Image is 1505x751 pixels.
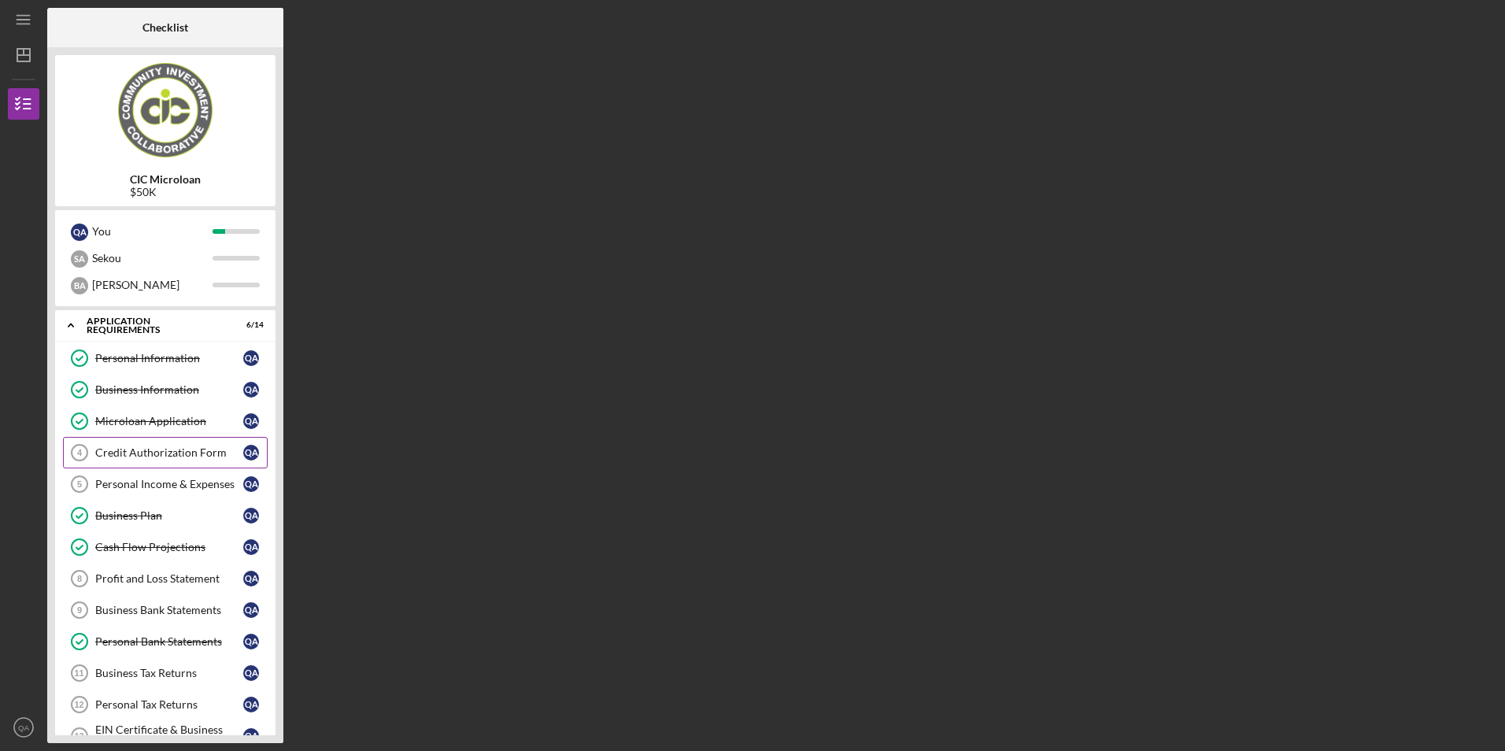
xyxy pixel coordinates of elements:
div: Personal Bank Statements [95,635,243,648]
div: Microloan Application [95,415,243,427]
tspan: 11 [74,668,83,678]
div: Personal Income & Expenses [95,478,243,490]
div: You [92,218,213,245]
div: 6 / 14 [235,320,264,330]
text: QA [18,723,29,732]
div: Q A [243,350,259,366]
tspan: 8 [77,574,82,583]
div: Q A [243,539,259,555]
div: Personal Information [95,352,243,364]
div: B A [71,277,88,294]
div: Q A [243,413,259,429]
tspan: 5 [77,479,82,489]
div: Cash Flow Projections [95,541,243,553]
div: Q A [243,382,259,398]
a: 12Personal Tax ReturnsQA [63,689,268,720]
div: Q A [243,476,259,492]
tspan: 12 [74,700,83,709]
div: $50K [130,186,201,198]
div: S A [71,250,88,268]
div: Q A [243,665,259,681]
a: 8Profit and Loss StatementQA [63,563,268,594]
a: Business InformationQA [63,374,268,405]
a: 9Business Bank StatementsQA [63,594,268,626]
div: Q A [243,602,259,618]
div: Credit Authorization Form [95,446,243,459]
div: Personal Tax Returns [95,698,243,711]
div: Business Information [95,383,243,396]
b: Checklist [142,21,188,34]
div: Q A [243,728,259,744]
button: QA [8,712,39,743]
a: Cash Flow ProjectionsQA [63,531,268,563]
div: Q A [243,508,259,523]
div: Sekou [92,245,213,272]
a: 4Credit Authorization FormQA [63,437,268,468]
a: Personal InformationQA [63,342,268,374]
a: 11Business Tax ReturnsQA [63,657,268,689]
a: Business PlanQA [63,500,268,531]
div: Business Plan [95,509,243,522]
div: Q A [243,697,259,712]
img: Product logo [55,63,275,157]
div: Business Bank Statements [95,604,243,616]
div: Business Tax Returns [95,667,243,679]
div: EIN Certificate & Business License [95,723,243,749]
tspan: 9 [77,605,82,615]
tspan: 13 [74,731,83,741]
div: Q A [243,634,259,649]
tspan: 4 [77,448,83,457]
div: Profit and Loss Statement [95,572,243,585]
div: Q A [71,224,88,241]
a: Personal Bank StatementsQA [63,626,268,657]
div: [PERSON_NAME] [92,272,213,298]
div: APPLICATION REQUIREMENTS [87,316,224,335]
div: Q A [243,445,259,461]
a: 5Personal Income & ExpensesQA [63,468,268,500]
div: Q A [243,571,259,586]
b: CIC Microloan [130,173,201,186]
a: Microloan ApplicationQA [63,405,268,437]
